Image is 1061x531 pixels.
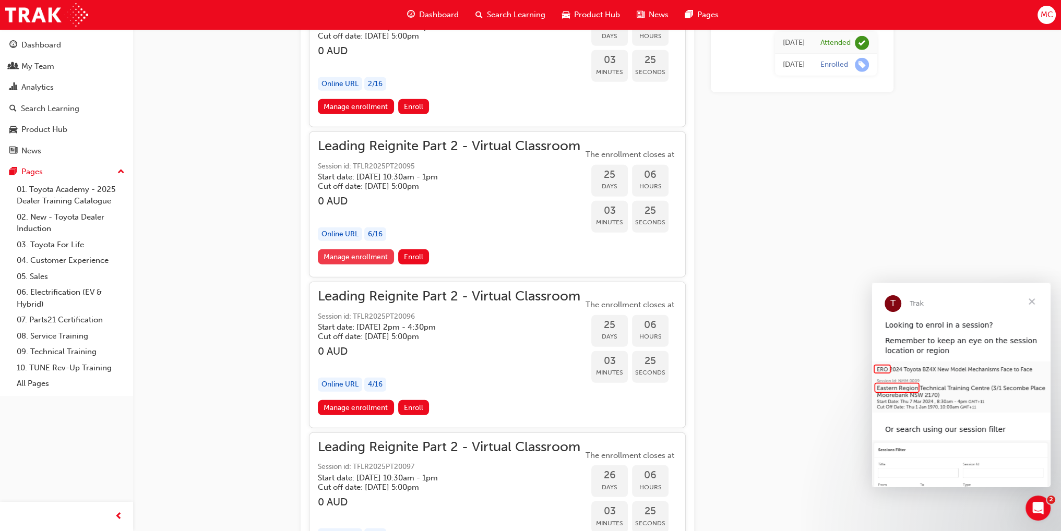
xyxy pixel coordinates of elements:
[318,77,362,91] div: Online URL
[628,4,677,26] a: news-iconNews
[318,45,580,57] h3: 0 AUD
[318,291,677,419] button: Leading Reignite Part 2 - Virtual ClassroomSession id: TFLR2025PT20096Start date: [DATE] 2pm - 4:...
[554,4,628,26] a: car-iconProduct Hub
[632,505,669,517] span: 25
[398,249,430,264] button: Enroll
[318,378,362,392] div: Online URL
[419,9,459,21] span: Dashboard
[21,145,41,157] div: News
[632,216,669,228] span: Seconds
[591,517,628,529] span: Minutes
[632,481,669,493] span: Hours
[318,182,564,191] h5: Cut off date: [DATE] 5:00pm
[632,66,669,78] span: Seconds
[9,147,17,156] span: news-icon
[591,505,628,517] span: 03
[21,166,43,178] div: Pages
[783,59,805,71] div: Thu Jun 05 2025 08:36:09 GMT+1000 (Australian Eastern Standard Time)
[632,30,669,42] span: Hours
[591,355,628,367] span: 03
[318,322,564,332] h5: Start date: [DATE] 2pm - 4:30pm
[632,355,669,367] span: 25
[637,8,645,21] span: news-icon
[591,216,628,228] span: Minutes
[21,103,79,115] div: Search Learning
[632,469,669,481] span: 06
[4,162,129,182] button: Pages
[1026,496,1051,521] iframe: Intercom live chat
[4,120,129,139] a: Product Hub
[13,182,129,209] a: 01. Toyota Academy - 2025 Dealer Training Catalogue
[632,517,669,529] span: Seconds
[398,99,430,114] button: Enroll
[583,149,677,161] span: The enrollment closes at
[399,4,467,26] a: guage-iconDashboard
[364,227,386,242] div: 6 / 16
[13,284,129,312] a: 06. Electrification (EV & Hybrid)
[591,481,628,493] span: Days
[677,4,727,26] a: pages-iconPages
[632,205,669,217] span: 25
[318,400,394,415] a: Manage enrollment
[364,77,386,91] div: 2 / 16
[318,140,580,152] span: Leading Reignite Part 2 - Virtual Classroom
[115,510,123,523] span: prev-icon
[318,195,580,207] h3: 0 AUD
[591,367,628,379] span: Minutes
[649,9,669,21] span: News
[591,205,628,217] span: 03
[318,345,580,357] h3: 0 AUD
[318,482,564,492] h5: Cut off date: [DATE] 5:00pm
[318,473,564,482] h5: Start date: [DATE] 10:30am - 1pm
[4,35,129,55] a: Dashboard
[9,83,17,92] span: chart-icon
[21,39,61,51] div: Dashboard
[318,172,564,182] h5: Start date: [DATE] 10:30am - 1pm
[4,57,129,76] a: My Team
[404,403,423,412] span: Enroll
[685,8,693,21] span: pages-icon
[13,360,129,376] a: 10. TUNE Rev-Up Training
[13,312,129,328] a: 07. Parts21 Certification
[5,3,88,27] img: Trak
[632,367,669,379] span: Seconds
[632,54,669,66] span: 25
[318,461,580,473] span: Session id: TFLR2025PT20097
[855,36,869,50] span: learningRecordVerb_ATTEND-icon
[475,8,483,21] span: search-icon
[404,102,423,111] span: Enroll
[364,378,386,392] div: 4 / 16
[591,30,628,42] span: Days
[583,299,677,311] span: The enrollment closes at
[407,8,415,21] span: guage-icon
[13,237,129,253] a: 03. Toyota For Life
[632,331,669,343] span: Hours
[318,496,580,508] h3: 0 AUD
[591,180,628,192] span: Days
[21,124,67,136] div: Product Hub
[13,252,129,269] a: 04. Customer Experience
[318,99,394,114] a: Manage enrollment
[318,441,580,453] span: Leading Reignite Part 2 - Virtual Classroom
[632,180,669,192] span: Hours
[117,165,125,179] span: up-icon
[1047,496,1055,504] span: 2
[9,125,17,135] span: car-icon
[1040,9,1053,21] span: MC
[13,376,129,392] a: All Pages
[318,140,677,269] button: Leading Reignite Part 2 - Virtual ClassroomSession id: TFLR2025PT20095Start date: [DATE] 10:30am ...
[13,269,129,285] a: 05. Sales
[9,41,17,50] span: guage-icon
[318,311,580,323] span: Session id: TFLR2025PT20096
[21,61,54,73] div: My Team
[591,469,628,481] span: 26
[318,161,580,173] span: Session id: TFLR2025PT20095
[697,9,719,21] span: Pages
[4,78,129,97] a: Analytics
[467,4,554,26] a: search-iconSearch Learning
[318,31,564,41] h5: Cut off date: [DATE] 5:00pm
[855,58,869,72] span: learningRecordVerb_ENROLL-icon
